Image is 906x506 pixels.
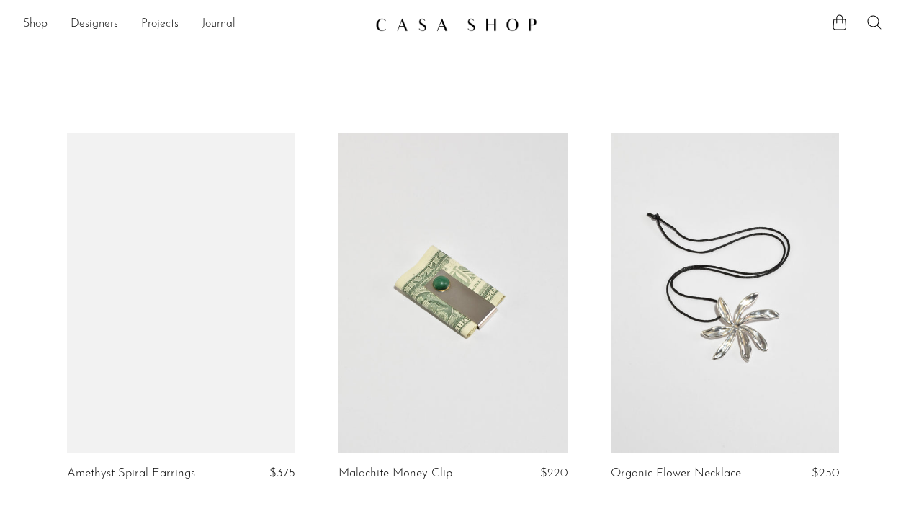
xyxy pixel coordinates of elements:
span: $220 [540,467,568,479]
span: $375 [269,467,295,479]
a: Shop [23,15,48,34]
a: Amethyst Spiral Earrings [67,467,195,480]
a: Malachite Money Clip [338,467,452,480]
a: Projects [141,15,179,34]
span: $250 [812,467,839,479]
a: Designers [71,15,118,34]
nav: Desktop navigation [23,12,364,37]
a: Journal [202,15,236,34]
a: Organic Flower Necklace [611,467,741,480]
ul: NEW HEADER MENU [23,12,364,37]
